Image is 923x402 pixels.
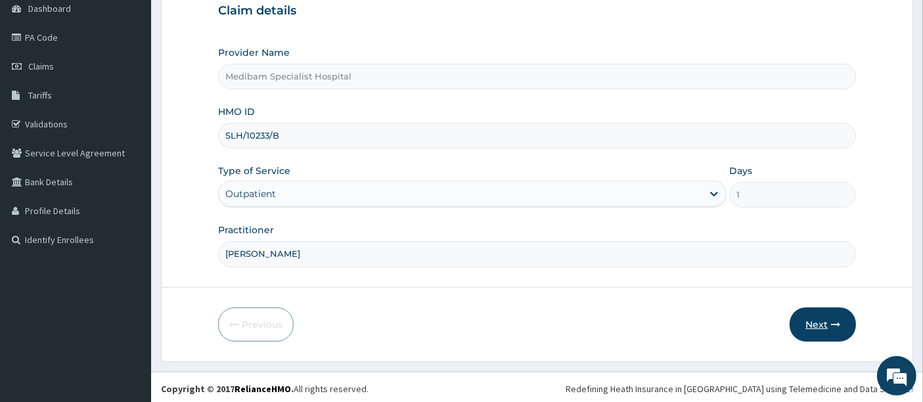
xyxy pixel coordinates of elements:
[76,118,181,251] span: We're online!
[161,383,294,395] strong: Copyright © 2017 .
[218,4,857,18] h3: Claim details
[218,46,290,59] label: Provider Name
[24,66,53,99] img: d_794563401_company_1708531726252_794563401
[218,105,255,118] label: HMO ID
[790,307,856,342] button: Next
[235,383,291,395] a: RelianceHMO
[7,265,250,311] textarea: Type your message and hit 'Enter'
[729,164,752,177] label: Days
[218,164,290,177] label: Type of Service
[68,74,221,91] div: Chat with us now
[218,241,857,267] input: Enter Name
[28,3,71,14] span: Dashboard
[28,60,54,72] span: Claims
[28,89,52,101] span: Tariffs
[225,187,276,200] div: Outpatient
[218,123,857,148] input: Enter HMO ID
[215,7,247,38] div: Minimize live chat window
[218,223,274,236] label: Practitioner
[218,307,294,342] button: Previous
[566,382,913,395] div: Redefining Heath Insurance in [GEOGRAPHIC_DATA] using Telemedicine and Data Science!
